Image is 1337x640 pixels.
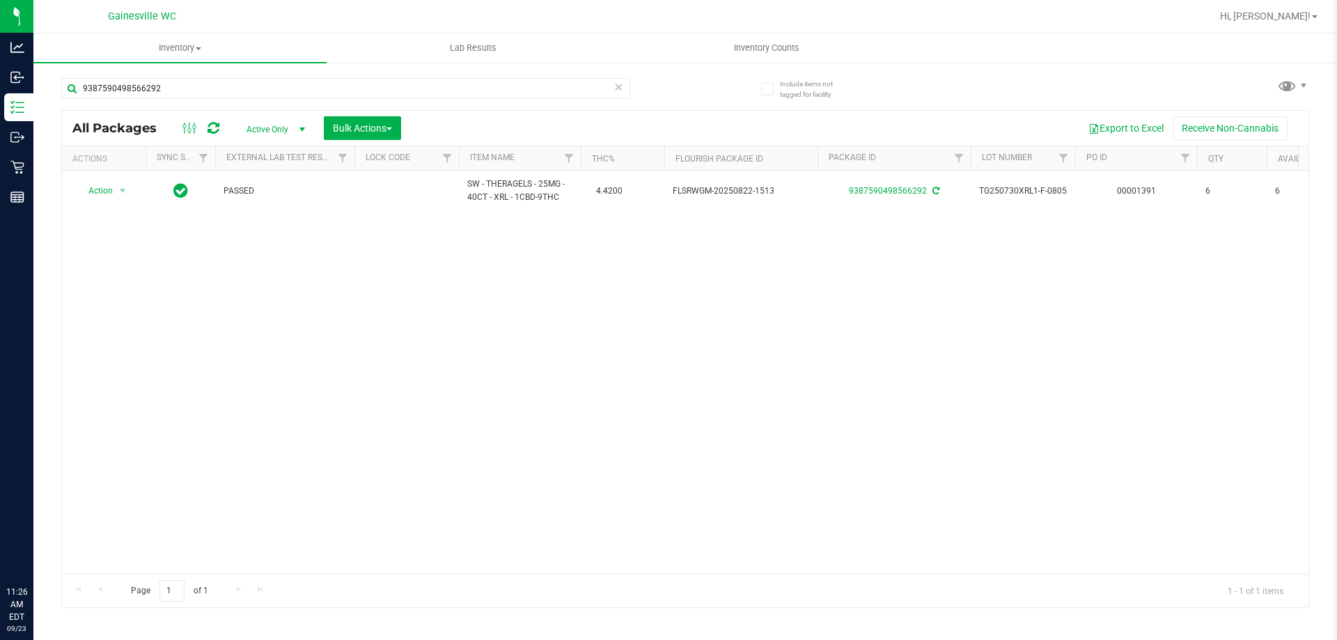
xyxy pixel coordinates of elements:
[982,153,1032,162] a: Lot Number
[72,154,140,164] div: Actions
[1117,186,1156,196] a: 00001391
[592,154,615,164] a: THC%
[6,623,27,634] p: 09/23
[849,186,927,196] a: 9387590498566292
[157,153,210,162] a: Sync Status
[114,181,132,201] span: select
[948,146,971,170] a: Filter
[620,33,913,63] a: Inventory Counts
[33,42,327,54] span: Inventory
[327,33,620,63] a: Lab Results
[467,178,572,204] span: SW - THERAGELS - 25MG - 40CT - XRL - 1CBD-9THC
[72,120,171,136] span: All Packages
[41,526,58,543] iframe: Resource center unread badge
[613,78,623,96] span: Clear
[558,146,581,170] a: Filter
[366,153,410,162] a: Lock Code
[226,153,336,162] a: External Lab Test Result
[33,33,327,63] a: Inventory
[431,42,515,54] span: Lab Results
[10,130,24,144] inline-svg: Outbound
[1174,146,1197,170] a: Filter
[780,79,850,100] span: Include items not tagged for facility
[1205,185,1258,198] span: 6
[192,146,215,170] a: Filter
[324,116,401,140] button: Bulk Actions
[108,10,176,22] span: Gainesville WC
[159,580,185,602] input: 1
[829,153,876,162] a: Package ID
[1220,10,1311,22] span: Hi, [PERSON_NAME]!
[76,181,114,201] span: Action
[1079,116,1173,140] button: Export to Excel
[1208,154,1223,164] a: Qty
[333,123,392,134] span: Bulk Actions
[436,146,459,170] a: Filter
[10,40,24,54] inline-svg: Analytics
[979,185,1067,198] span: TG250730XRL1-F-0805
[119,580,219,602] span: Page of 1
[10,160,24,174] inline-svg: Retail
[1086,153,1107,162] a: PO ID
[715,42,818,54] span: Inventory Counts
[331,146,354,170] a: Filter
[673,185,809,198] span: FLSRWGM-20250822-1513
[10,190,24,204] inline-svg: Reports
[930,186,939,196] span: Sync from Compliance System
[675,154,763,164] a: Flourish Package ID
[10,100,24,114] inline-svg: Inventory
[173,181,188,201] span: In Sync
[470,153,515,162] a: Item Name
[224,185,346,198] span: PASSED
[14,529,56,570] iframe: Resource center
[1278,154,1320,164] a: Available
[1173,116,1288,140] button: Receive Non-Cannabis
[589,181,630,201] span: 4.4200
[1217,580,1295,601] span: 1 - 1 of 1 items
[10,70,24,84] inline-svg: Inbound
[1052,146,1075,170] a: Filter
[6,586,27,623] p: 11:26 AM EDT
[1275,185,1328,198] span: 6
[61,78,630,99] input: Search Package ID, Item Name, SKU, Lot or Part Number...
